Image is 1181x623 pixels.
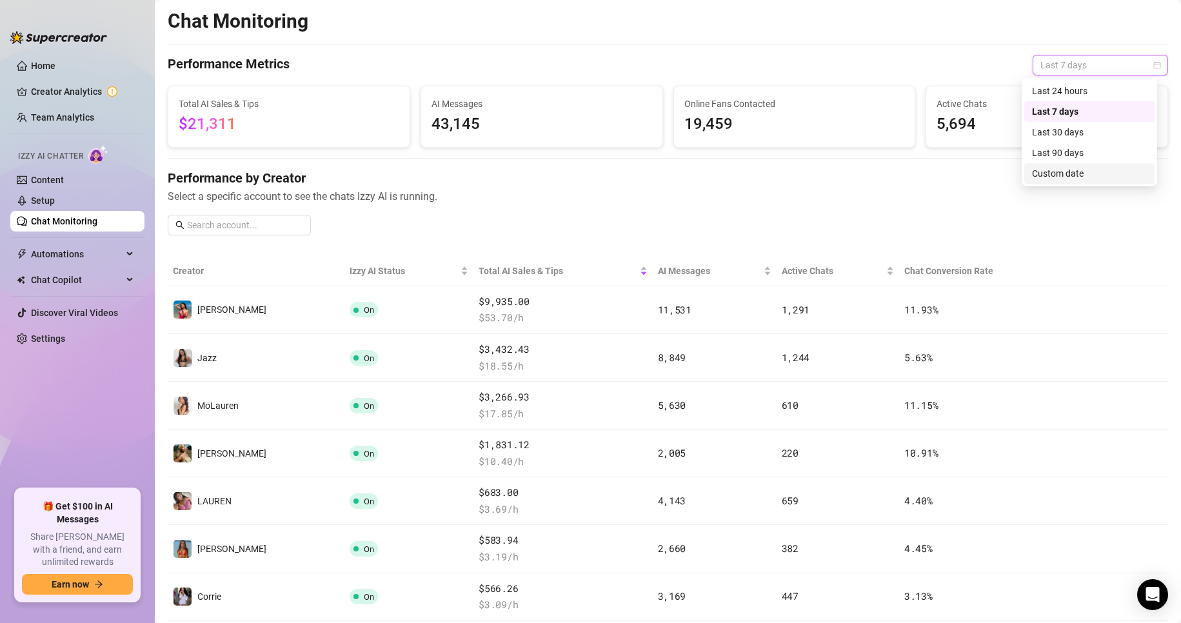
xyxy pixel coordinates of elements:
a: Setup [31,195,55,206]
span: On [364,353,374,363]
span: On [364,592,374,602]
img: ANGI [174,444,192,462]
span: On [364,305,374,315]
input: Search account... [187,218,303,232]
span: 5,694 [937,112,1157,137]
div: Last 90 days [1024,143,1155,163]
span: $3,432.43 [479,342,647,357]
span: Active Chats [937,97,1157,111]
img: ️‍LAUREN [174,492,192,510]
span: 43,145 [432,112,652,137]
span: Active Chats [782,264,884,278]
img: logo-BBDzfeDw.svg [10,31,107,44]
span: Automations [31,244,123,264]
span: ️‍LAUREN [197,496,232,506]
a: Settings [31,333,65,344]
button: Earn nowarrow-right [22,574,133,595]
span: 2,660 [658,542,686,555]
a: Team Analytics [31,112,94,123]
span: 4,143 [658,494,686,507]
span: arrow-right [94,580,103,589]
div: Last 30 days [1032,125,1147,139]
a: Content [31,175,64,185]
span: AI Messages [432,97,652,111]
span: 10.91 % [904,446,938,459]
span: 1,244 [782,351,810,364]
span: On [364,401,374,411]
span: Online Fans Contacted [684,97,905,111]
img: Chat Copilot [17,275,25,284]
span: $21,311 [179,115,236,133]
span: Share [PERSON_NAME] with a friend, and earn unlimited rewards [22,531,133,569]
a: Discover Viral Videos [31,308,118,318]
th: Chat Conversion Rate [899,256,1068,286]
span: 3.13 % [904,589,933,602]
span: $ 53.70 /h [479,310,647,326]
span: $583.94 [479,533,647,548]
span: 2,005 [658,446,686,459]
span: MoLauren [197,400,239,411]
span: 11,531 [658,303,691,316]
span: On [364,497,374,506]
h4: Performance by Creator [168,169,1168,187]
span: 3,169 [658,589,686,602]
span: $3,266.93 [479,390,647,405]
span: Earn now [52,579,89,589]
span: 382 [782,542,799,555]
th: AI Messages [653,256,777,286]
span: $1,831.12 [479,437,647,453]
span: thunderbolt [17,249,27,259]
span: 19,459 [684,112,905,137]
span: Select a specific account to see the chats Izzy AI is running. [168,188,1168,204]
span: calendar [1153,61,1161,69]
span: $9,935.00 [479,294,647,310]
span: $ 17.85 /h [479,406,647,422]
div: Custom date [1032,166,1147,181]
span: 5.63 % [904,351,933,364]
span: $683.00 [479,485,647,500]
span: 🎁 Get $100 in AI Messages [22,500,133,526]
th: Active Chats [777,256,899,286]
span: 4.40 % [904,494,933,507]
img: Corrie [174,588,192,606]
span: [PERSON_NAME] [197,448,266,459]
span: 610 [782,399,799,411]
span: $566.26 [479,581,647,597]
span: Total AI Sales & Tips [179,97,399,111]
a: Home [31,61,55,71]
div: Last 90 days [1032,146,1147,160]
span: On [364,449,374,459]
span: 659 [782,494,799,507]
span: Jazz [197,353,217,363]
h4: Performance Metrics [168,55,290,75]
h2: Chat Monitoring [168,9,308,34]
img: Ana [174,301,192,319]
span: $ 18.55 /h [479,359,647,374]
span: Total AI Sales & Tips [479,264,637,278]
span: [PERSON_NAME] [197,304,266,315]
div: Last 24 hours [1032,84,1147,98]
span: $ 3.09 /h [479,597,647,613]
div: Last 7 days [1032,104,1147,119]
img: AI Chatter [88,145,108,164]
img: MoLauren [174,397,192,415]
th: Izzy AI Status [344,256,474,286]
span: $ 3.69 /h [479,502,647,517]
span: Izzy AI Status [350,264,459,278]
span: [PERSON_NAME] [197,544,266,554]
span: On [364,544,374,554]
span: 5,630 [658,399,686,411]
img: Jazz [174,349,192,367]
span: Corrie [197,591,221,602]
a: Chat Monitoring [31,216,97,226]
span: 1,291 [782,303,810,316]
span: Izzy AI Chatter [18,150,83,163]
span: 4.45 % [904,542,933,555]
span: 11.93 % [904,303,938,316]
span: Last 7 days [1040,55,1160,75]
div: Last 7 days [1024,101,1155,122]
a: Creator Analytics exclamation-circle [31,81,134,102]
div: Last 30 days [1024,122,1155,143]
div: Last 24 hours [1024,81,1155,101]
img: Rebecca [174,540,192,558]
